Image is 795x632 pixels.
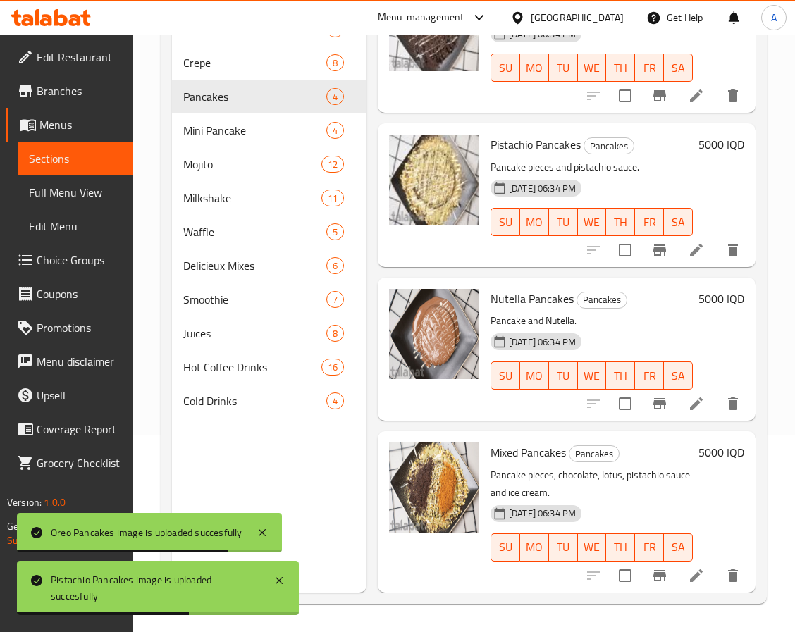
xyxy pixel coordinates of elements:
[37,353,121,370] span: Menu disclaimer
[520,533,549,562] button: MO
[29,150,121,167] span: Sections
[327,225,343,239] span: 5
[584,58,601,78] span: WE
[172,80,366,113] div: Pancakes4
[322,192,343,205] span: 11
[610,81,640,111] span: Select to update
[172,46,366,80] div: Crepe8
[183,223,326,240] span: Waffle
[612,366,629,386] span: TH
[643,79,677,113] button: Branch-specific-item
[183,392,326,409] span: Cold Drinks
[549,208,578,236] button: TU
[578,361,607,390] button: WE
[584,212,601,233] span: WE
[503,507,581,520] span: [DATE] 06:34 PM
[183,122,326,139] span: Mini Pancake
[6,378,132,412] a: Upsell
[606,361,635,390] button: TH
[172,384,366,418] div: Cold Drinks4
[172,350,366,384] div: Hot Coffee Drinks16
[29,184,121,201] span: Full Menu View
[635,208,664,236] button: FR
[321,359,344,376] div: items
[183,291,326,308] span: Smoothie
[698,135,744,154] h6: 5000 IQD
[37,49,121,66] span: Edit Restaurant
[549,54,578,82] button: TU
[37,319,121,336] span: Promotions
[664,54,693,82] button: SA
[698,289,744,309] h6: 5000 IQD
[183,257,326,274] span: Delicieux Mixes
[327,124,343,137] span: 4
[643,233,677,267] button: Branch-specific-item
[549,533,578,562] button: TU
[327,293,343,306] span: 7
[641,58,658,78] span: FR
[491,54,520,82] button: SU
[326,325,344,342] div: items
[6,108,132,142] a: Menus
[37,454,121,471] span: Grocery Checklist
[641,537,658,557] span: FR
[491,466,693,502] p: Pancake pieces, chocolate, lotus, pistachio sauce and ice cream.
[688,242,705,259] a: Edit menu item
[584,537,601,557] span: WE
[327,395,343,408] span: 4
[6,311,132,345] a: Promotions
[635,533,664,562] button: FR
[497,366,514,386] span: SU
[172,249,366,283] div: Delicieux Mixes6
[520,208,549,236] button: MO
[172,147,366,181] div: Mojito12
[389,289,479,379] img: Nutella Pancakes
[531,10,624,25] div: [GEOGRAPHIC_DATA]
[491,442,566,463] span: Mixed Pancakes
[37,252,121,268] span: Choice Groups
[44,493,66,512] span: 1.0.0
[584,366,601,386] span: WE
[688,567,705,584] a: Edit menu item
[183,88,326,105] span: Pancakes
[526,366,543,386] span: MO
[51,525,242,540] div: Oreo Pancakes image is uploaded succesfully
[670,537,687,557] span: SA
[491,134,581,155] span: Pistachio Pancakes
[37,421,121,438] span: Coverage Report
[612,212,629,233] span: TH
[569,445,620,462] div: Pancakes
[716,233,750,267] button: delete
[491,361,520,390] button: SU
[555,537,572,557] span: TU
[172,6,366,423] nav: Menu sections
[491,208,520,236] button: SU
[771,10,777,25] span: A
[183,156,321,173] span: Mojito
[172,113,366,147] div: Mini Pancake4
[643,559,677,593] button: Branch-specific-item
[183,359,321,376] span: Hot Coffee Drinks
[569,446,619,462] span: Pancakes
[491,159,693,176] p: Pancake pieces and pistachio sauce.
[578,208,607,236] button: WE
[670,366,687,386] span: SA
[520,54,549,82] button: MO
[7,531,97,550] a: Support.OpsPlatform
[389,442,479,533] img: Mixed Pancakes
[520,361,549,390] button: MO
[497,58,514,78] span: SU
[526,212,543,233] span: MO
[577,292,627,308] span: Pancakes
[18,209,132,243] a: Edit Menu
[635,361,664,390] button: FR
[327,259,343,273] span: 6
[327,327,343,340] span: 8
[670,58,687,78] span: SA
[635,54,664,82] button: FR
[526,58,543,78] span: MO
[322,158,343,171] span: 12
[322,361,343,374] span: 16
[688,87,705,104] a: Edit menu item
